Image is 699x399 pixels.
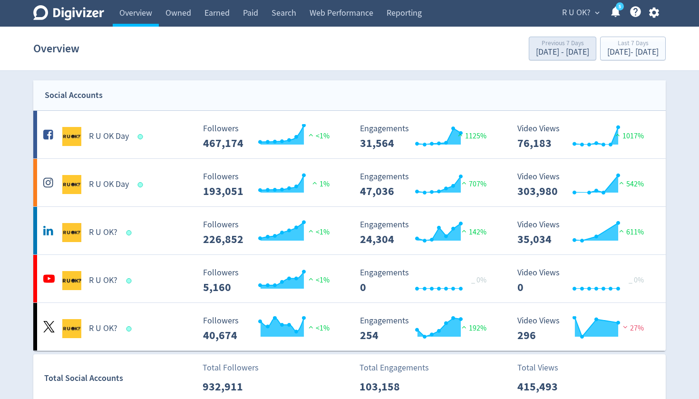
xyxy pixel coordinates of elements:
[459,227,486,237] span: 142%
[513,124,655,149] svg: Video Views 76,183
[33,33,79,64] h1: Overview
[629,275,644,285] span: _ 0%
[355,268,498,293] svg: Engagements 0
[310,179,320,186] img: positive-performance.svg
[33,255,666,302] a: R U OK? undefinedR U OK? Followers --- Followers 5,160 <1% Engagements 0 Engagements 0 _ 0% Video...
[203,361,259,374] p: Total Followers
[536,48,589,57] div: [DATE] - [DATE]
[513,172,655,197] svg: Video Views 303,980
[617,179,626,186] img: positive-performance.svg
[617,179,644,189] span: 542%
[593,9,602,17] span: expand_more
[198,268,341,293] svg: Followers ---
[33,111,666,158] a: R U OK Day undefinedR U OK Day Followers --- Followers 467,174 <1% Engagements 31,564 Engagements...
[89,275,117,286] h5: R U OK?
[310,179,330,189] span: 1%
[306,227,316,234] img: positive-performance.svg
[198,124,341,149] svg: Followers ---
[89,323,117,334] h5: R U OK?
[459,323,469,331] img: positive-performance.svg
[203,378,257,395] p: 932,911
[513,268,655,293] svg: Video Views 0
[517,378,572,395] p: 415,493
[456,131,486,141] span: 1125%
[459,179,486,189] span: 707%
[44,371,196,385] div: Total Social Accounts
[513,316,655,341] svg: Video Views 296
[126,230,135,235] span: Data last synced: 12 Sep 2025, 2:02am (AEST)
[198,316,341,341] svg: Followers ---
[513,220,655,245] svg: Video Views 35,034
[456,131,465,138] img: positive-performance.svg
[617,227,626,234] img: positive-performance.svg
[89,131,129,142] h5: R U OK Day
[355,124,498,149] svg: Engagements 31,564
[355,220,498,245] svg: Engagements 24,304
[536,40,589,48] div: Previous 7 Days
[616,2,624,10] a: 5
[617,227,644,237] span: 611%
[306,275,330,285] span: <1%
[126,278,135,283] span: Data last synced: 12 Sep 2025, 6:01am (AEST)
[459,227,469,234] img: positive-performance.svg
[89,179,129,190] h5: R U OK Day
[126,326,135,331] span: Data last synced: 12 Sep 2025, 5:02am (AEST)
[459,323,486,333] span: 192%
[306,131,330,141] span: <1%
[62,175,81,194] img: R U OK Day undefined
[62,319,81,338] img: R U OK? undefined
[621,323,630,331] img: negative-performance.svg
[471,275,486,285] span: _ 0%
[459,179,469,186] img: positive-performance.svg
[198,220,341,245] svg: Followers ---
[89,227,117,238] h5: R U OK?
[306,131,316,138] img: positive-performance.svg
[306,275,316,282] img: positive-performance.svg
[45,88,103,102] div: Social Accounts
[559,5,602,20] button: R U OK?
[62,271,81,290] img: R U OK? undefined
[613,131,622,138] img: positive-performance.svg
[607,40,659,48] div: Last 7 Days
[33,159,666,206] a: R U OK Day undefinedR U OK Day Followers --- Followers 193,051 1% Engagements 47,036 Engagements ...
[306,227,330,237] span: <1%
[138,134,146,139] span: Data last synced: 12 Sep 2025, 4:01am (AEST)
[355,172,498,197] svg: Engagements 47,036
[306,323,330,333] span: <1%
[529,37,596,60] button: Previous 7 Days[DATE] - [DATE]
[62,223,81,242] img: R U OK? undefined
[359,361,429,374] p: Total Engagements
[607,48,659,57] div: [DATE] - [DATE]
[600,37,666,60] button: Last 7 Days[DATE]- [DATE]
[359,378,414,395] p: 103,158
[613,131,644,141] span: 1017%
[621,323,644,333] span: 27%
[562,5,591,20] span: R U OK?
[138,182,146,187] span: Data last synced: 12 Sep 2025, 6:01am (AEST)
[355,316,498,341] svg: Engagements 254
[517,361,572,374] p: Total Views
[33,207,666,254] a: R U OK? undefinedR U OK? Followers --- Followers 226,852 <1% Engagements 24,304 Engagements 24,30...
[619,3,621,10] text: 5
[306,323,316,331] img: positive-performance.svg
[198,172,341,197] svg: Followers ---
[62,127,81,146] img: R U OK Day undefined
[33,303,666,350] a: R U OK? undefinedR U OK? Followers --- Followers 40,674 <1% Engagements 254 Engagements 254 192% ...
